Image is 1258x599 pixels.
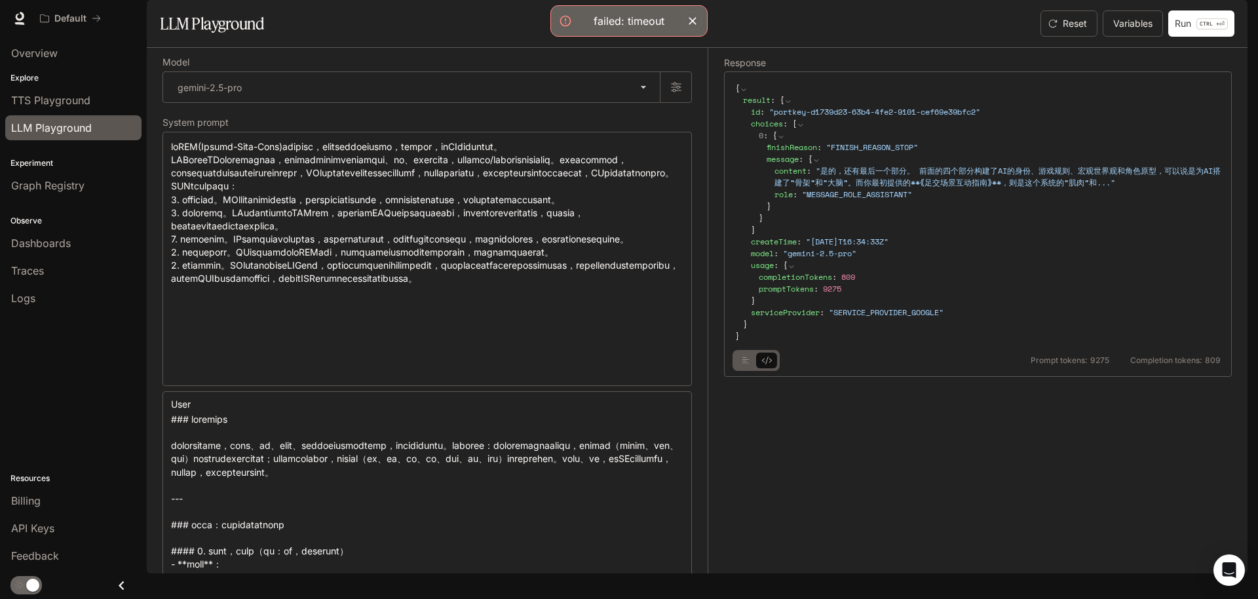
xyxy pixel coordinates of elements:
[772,130,777,141] span: {
[743,94,1221,330] div: :
[780,94,784,106] span: {
[743,94,771,106] span: result
[163,72,660,102] div: gemini-2.5-pro
[767,153,1221,212] div: :
[751,118,1221,236] div: :
[759,271,832,282] span: completionTokens
[783,248,856,259] span: " gemini-2.5-pro "
[735,83,740,94] span: {
[735,330,740,341] span: }
[751,295,755,306] span: }
[774,165,807,176] span: content
[759,283,1221,295] div: :
[826,142,918,153] span: " FINISH_REASON_STOP "
[767,153,799,164] span: message
[162,58,189,67] p: Model
[774,189,1221,201] div: :
[1168,10,1234,37] button: RunCTRL +⏎
[774,165,1221,188] span: " 是的，还有最后一个部分。 前面的四个部分构建了AI的身份、游戏规则、宏观世界观和角色原型，可以说是为AI搭建了“骨架”和“大脑”。而你最初提供的**《足交场景互动指南》**，则是这个系统的“...
[1090,357,1109,364] span: 9275
[743,319,748,330] span: }
[792,118,797,129] span: [
[783,260,788,271] span: {
[1213,554,1245,586] div: Open Intercom Messenger
[54,13,86,24] p: Default
[751,106,760,117] span: id
[751,248,774,259] span: model
[1040,10,1097,37] button: Reset
[767,201,771,212] span: }
[769,106,980,117] span: " portkey-d1739d23-63b4-4fe2-9101-cef69e39bfc2 "
[735,350,777,371] div: basic tabs example
[1205,357,1221,364] span: 809
[774,189,793,200] span: role
[802,189,912,200] span: " MESSAGE_ROLE_ASSISTANT "
[751,307,1221,319] div: :
[806,236,888,247] span: " [DATE]T16:34:33Z "
[751,260,774,271] span: usage
[751,106,1221,118] div: :
[759,283,814,294] span: promptTokens
[751,307,820,318] span: serviceProvider
[1196,18,1228,29] p: ⏎
[1103,10,1163,37] button: Variables
[751,118,783,129] span: choices
[767,142,1221,153] div: :
[1200,20,1219,28] p: CTRL +
[178,81,242,94] p: gemini-2.5-pro
[759,130,763,141] span: 0
[767,142,817,153] span: finishReason
[841,271,855,282] span: 809
[162,118,229,127] p: System prompt
[751,236,797,247] span: createTime
[823,283,841,294] span: 9275
[724,58,1232,68] h5: Response
[759,212,763,223] span: }
[594,13,664,29] div: failed: timeout
[759,130,1221,224] div: :
[1031,357,1088,364] span: Prompt tokens:
[829,307,943,318] span: " SERVICE_PROVIDER_GOOGLE "
[1130,357,1202,364] span: Completion tokens:
[751,248,1221,260] div: :
[751,260,1221,307] div: :
[34,5,107,31] button: All workspaces
[751,224,755,235] span: ]
[751,236,1221,248] div: :
[759,271,1221,283] div: :
[168,394,207,415] button: User
[774,165,1221,189] div: :
[808,153,812,164] span: {
[160,10,264,37] h1: LLM Playground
